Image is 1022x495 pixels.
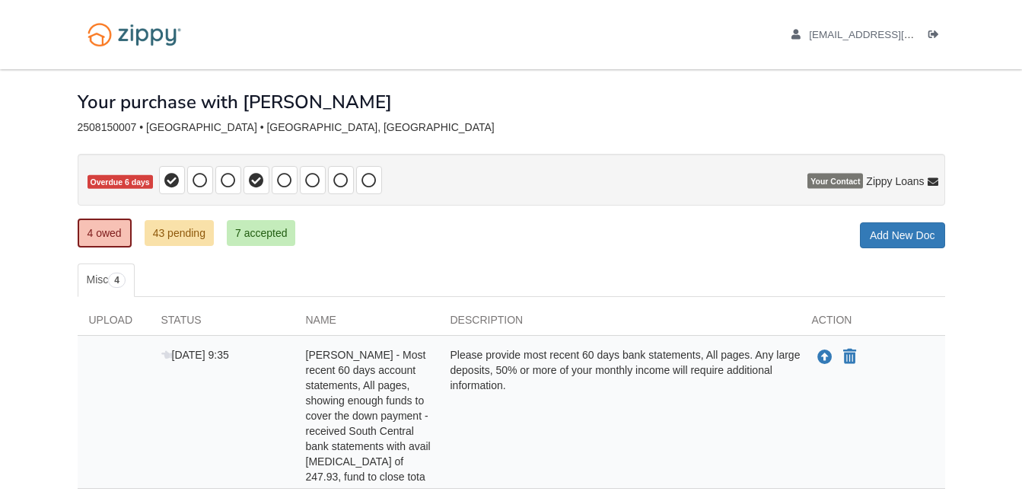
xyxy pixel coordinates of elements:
[928,29,945,44] a: Log out
[78,92,392,112] h1: Your purchase with [PERSON_NAME]
[842,348,858,366] button: Declare Delores Barlow - Most recent 60 days account statements, All pages, showing enough funds ...
[816,347,834,367] button: Upload Delores Barlow - Most recent 60 days account statements, All pages, showing enough funds t...
[439,347,801,484] div: Please provide most recent 60 days bank statements, All pages. Any large deposits, 50% or more of...
[108,273,126,288] span: 4
[78,312,150,335] div: Upload
[78,121,945,134] div: 2508150007 • [GEOGRAPHIC_DATA] • [GEOGRAPHIC_DATA], [GEOGRAPHIC_DATA]
[801,312,945,335] div: Action
[161,349,229,361] span: [DATE] 9:35
[809,29,983,40] span: mariebarlow2941@gmail.com
[145,220,214,246] a: 43 pending
[88,175,153,190] span: Overdue 6 days
[439,312,801,335] div: Description
[866,174,924,189] span: Zippy Loans
[791,29,984,44] a: edit profile
[295,312,439,335] div: Name
[150,312,295,335] div: Status
[807,174,863,189] span: Your Contact
[306,349,431,483] span: [PERSON_NAME] - Most recent 60 days account statements, All pages, showing enough funds to cover ...
[860,222,945,248] a: Add New Doc
[78,15,191,54] img: Logo
[227,220,296,246] a: 7 accepted
[78,263,135,297] a: Misc
[78,219,132,247] a: 4 owed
